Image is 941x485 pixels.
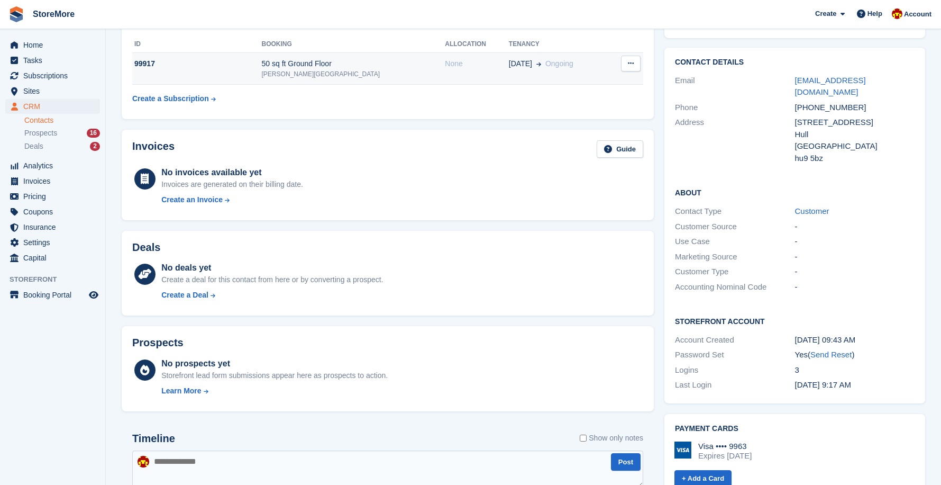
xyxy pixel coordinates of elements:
span: [DATE] [509,58,532,69]
a: Prospects 16 [24,128,100,139]
div: Logins [675,364,794,376]
h2: About [675,187,915,197]
span: Ongoing [545,59,573,68]
div: Yes [795,349,915,361]
a: menu [5,68,100,83]
a: menu [5,158,100,173]
div: None [445,58,509,69]
span: Prospects [24,128,57,138]
a: menu [5,250,100,265]
div: Customer Type [675,266,794,278]
div: Create an Invoice [161,194,223,205]
a: [EMAIL_ADDRESS][DOMAIN_NAME] [795,76,866,97]
div: 99917 [132,58,262,69]
span: Subscriptions [23,68,87,83]
div: Create a Subscription [132,93,209,104]
th: Booking [262,36,445,53]
div: Invoices are generated on their billing date. [161,179,303,190]
span: Coupons [23,204,87,219]
span: Storefront [10,274,105,285]
div: [STREET_ADDRESS] [795,116,915,129]
span: Deals [24,141,43,151]
div: - [795,251,915,263]
div: Use Case [675,236,794,248]
a: Guide [597,140,643,158]
div: Learn More [161,385,201,397]
span: CRM [23,99,87,114]
input: Show only notes [580,433,587,444]
div: Marketing Source [675,251,794,263]
a: menu [5,288,100,302]
span: Create [815,8,836,19]
div: [PHONE_NUMBER] [795,102,915,114]
img: Store More Team [892,8,902,19]
a: Preview store [87,289,100,301]
div: 2 [90,142,100,151]
h2: Timeline [132,433,175,445]
th: ID [132,36,262,53]
span: Help [867,8,882,19]
div: 3 [795,364,915,376]
div: No deals yet [161,262,383,274]
div: hu9 5bz [795,152,915,165]
div: Last Login [675,379,794,391]
a: menu [5,38,100,52]
a: Send Reset [810,350,852,359]
div: - [795,236,915,248]
a: Create a Deal [161,290,383,301]
a: Customer [795,206,829,215]
a: menu [5,99,100,114]
a: Contacts [24,115,100,125]
h2: Prospects [132,337,184,349]
span: Tasks [23,53,87,68]
span: Invoices [23,174,87,188]
div: No invoices available yet [161,166,303,179]
button: Post [611,453,641,471]
a: menu [5,220,100,235]
div: - [795,281,915,293]
div: [GEOGRAPHIC_DATA] [795,140,915,152]
div: [DATE] 09:43 AM [795,334,915,346]
span: Analytics [23,158,87,173]
span: Pricing [23,189,87,204]
a: Deals 2 [24,141,100,152]
div: Account Created [675,334,794,346]
a: Create an Invoice [161,194,303,205]
div: Address [675,116,794,164]
img: stora-icon-8386f47178a22dfd0bd8f6a31ec36ba5ce8667c1dd55bd0f319d3a0aa187defe.svg [8,6,24,22]
div: - [795,221,915,233]
div: Phone [675,102,794,114]
a: StoreMore [29,5,79,23]
h2: Invoices [132,140,175,158]
a: menu [5,189,100,204]
div: Hull [795,129,915,141]
div: Storefront lead form submissions appear here as prospects to action. [161,370,388,381]
span: ( ) [808,350,854,359]
h2: Contact Details [675,58,915,67]
div: Accounting Nominal Code [675,281,794,293]
a: menu [5,53,100,68]
span: Insurance [23,220,87,235]
span: Account [904,9,931,20]
h2: Payment cards [675,425,915,433]
div: [PERSON_NAME][GEOGRAPHIC_DATA] [262,69,445,79]
label: Show only notes [580,433,643,444]
div: No prospects yet [161,357,388,370]
div: - [795,266,915,278]
div: Create a Deal [161,290,208,301]
div: Password Set [675,349,794,361]
th: Allocation [445,36,509,53]
span: Capital [23,250,87,265]
img: Store More Team [138,456,149,468]
h2: Storefront Account [675,316,915,326]
span: Settings [23,235,87,250]
img: Visa Logo [674,442,691,459]
div: Expires [DATE] [698,451,752,461]
a: menu [5,235,100,250]
span: Home [23,38,87,52]
span: Booking Portal [23,288,87,302]
div: Visa •••• 9963 [698,442,752,451]
div: 16 [87,129,100,138]
a: Learn More [161,385,388,397]
div: Customer Source [675,221,794,233]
